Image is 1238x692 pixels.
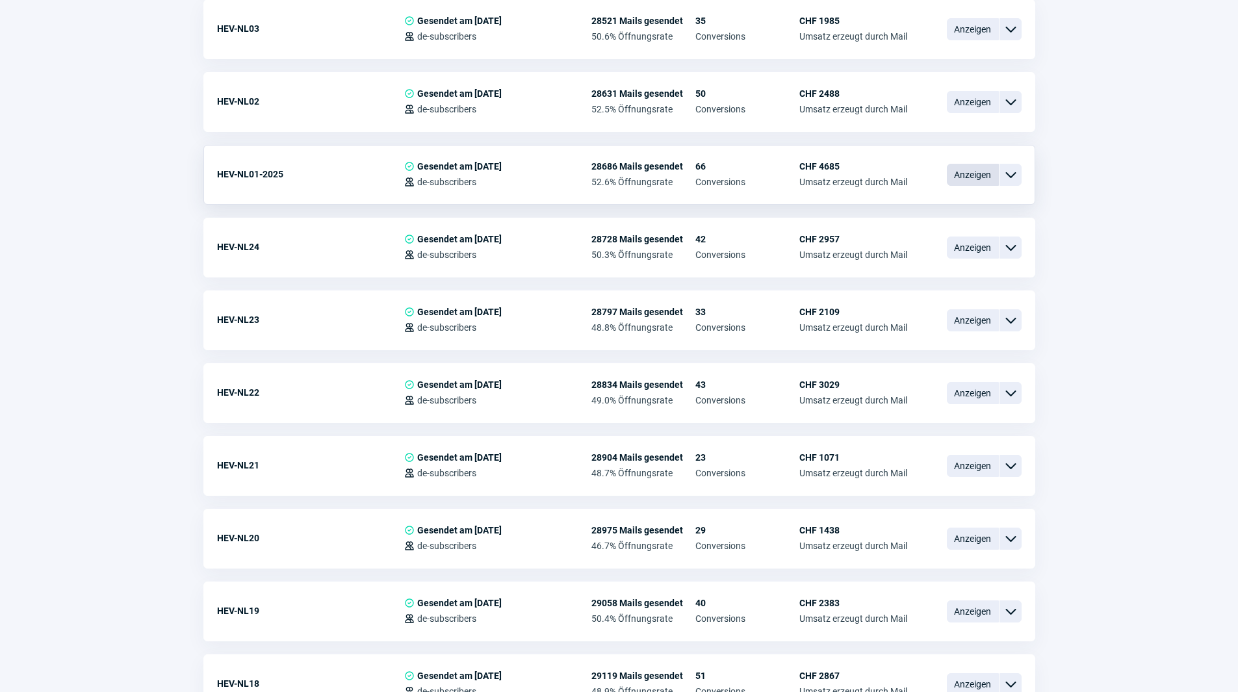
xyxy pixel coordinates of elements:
span: Umsatz erzeugt durch Mail [799,468,907,478]
span: Umsatz erzeugt durch Mail [799,104,907,114]
span: Conversions [695,322,799,333]
span: Umsatz erzeugt durch Mail [799,177,907,187]
span: Anzeigen [947,528,999,550]
span: Anzeigen [947,382,999,404]
span: CHF 2383 [799,598,907,608]
span: 28631 Mails gesendet [591,88,695,99]
span: 28975 Mails gesendet [591,525,695,535]
span: 43 [695,379,799,390]
span: 49.0% Öffnungsrate [591,395,695,405]
span: 28904 Mails gesendet [591,452,695,463]
span: 52.5% Öffnungsrate [591,104,695,114]
span: Conversions [695,177,799,187]
span: 42 [695,234,799,244]
span: Umsatz erzeugt durch Mail [799,322,907,333]
span: CHF 1985 [799,16,907,26]
span: Anzeigen [947,455,999,477]
div: HEV-NL23 [217,307,404,333]
span: Anzeigen [947,600,999,622]
span: Conversions [695,31,799,42]
span: Conversions [695,541,799,551]
span: Gesendet am [DATE] [417,16,502,26]
span: Gesendet am [DATE] [417,379,502,390]
div: HEV-NL21 [217,452,404,478]
span: de-subscribers [417,177,476,187]
span: 28797 Mails gesendet [591,307,695,317]
div: HEV-NL19 [217,598,404,624]
span: 28834 Mails gesendet [591,379,695,390]
span: 28521 Mails gesendet [591,16,695,26]
span: Gesendet am [DATE] [417,525,502,535]
span: 66 [695,161,799,172]
span: Gesendet am [DATE] [417,161,502,172]
span: 48.7% Öffnungsrate [591,468,695,478]
span: Conversions [695,250,799,260]
span: Gesendet am [DATE] [417,307,502,317]
span: CHF 2867 [799,671,907,681]
div: HEV-NL02 [217,88,404,114]
span: Anzeigen [947,18,999,40]
span: 50.3% Öffnungsrate [591,250,695,260]
span: Conversions [695,395,799,405]
span: de-subscribers [417,468,476,478]
span: Conversions [695,104,799,114]
span: 48.8% Öffnungsrate [591,322,695,333]
span: Anzeigen [947,91,999,113]
span: de-subscribers [417,395,476,405]
span: 29 [695,525,799,535]
span: CHF 2488 [799,88,907,99]
span: Gesendet am [DATE] [417,88,502,99]
span: 29119 Mails gesendet [591,671,695,681]
span: CHF 1071 [799,452,907,463]
span: 52.6% Öffnungsrate [591,177,695,187]
span: Gesendet am [DATE] [417,598,502,608]
span: 28686 Mails gesendet [591,161,695,172]
span: Umsatz erzeugt durch Mail [799,31,907,42]
div: HEV-NL24 [217,234,404,260]
div: HEV-NL20 [217,525,404,551]
span: 23 [695,452,799,463]
span: 28728 Mails gesendet [591,234,695,244]
span: de-subscribers [417,322,476,333]
span: Anzeigen [947,237,999,259]
span: Gesendet am [DATE] [417,452,502,463]
div: HEV-NL01-2025 [217,161,404,187]
span: 50.4% Öffnungsrate [591,613,695,624]
span: Gesendet am [DATE] [417,234,502,244]
span: Umsatz erzeugt durch Mail [799,541,907,551]
span: CHF 4685 [799,161,907,172]
span: 29058 Mails gesendet [591,598,695,608]
span: Umsatz erzeugt durch Mail [799,250,907,260]
span: CHF 2957 [799,234,907,244]
span: 51 [695,671,799,681]
span: Anzeigen [947,164,999,186]
div: HEV-NL22 [217,379,404,405]
span: 33 [695,307,799,317]
span: Conversions [695,613,799,624]
span: CHF 3029 [799,379,907,390]
span: de-subscribers [417,104,476,114]
span: 50 [695,88,799,99]
span: Gesendet am [DATE] [417,671,502,681]
span: 46.7% Öffnungsrate [591,541,695,551]
span: de-subscribers [417,613,476,624]
span: de-subscribers [417,250,476,260]
span: Anzeigen [947,309,999,331]
span: CHF 2109 [799,307,907,317]
div: HEV-NL03 [217,16,404,42]
span: Umsatz erzeugt durch Mail [799,613,907,624]
span: de-subscribers [417,31,476,42]
span: Umsatz erzeugt durch Mail [799,395,907,405]
span: 50.6% Öffnungsrate [591,31,695,42]
span: CHF 1438 [799,525,907,535]
span: 35 [695,16,799,26]
span: Conversions [695,468,799,478]
span: de-subscribers [417,541,476,551]
span: 40 [695,598,799,608]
